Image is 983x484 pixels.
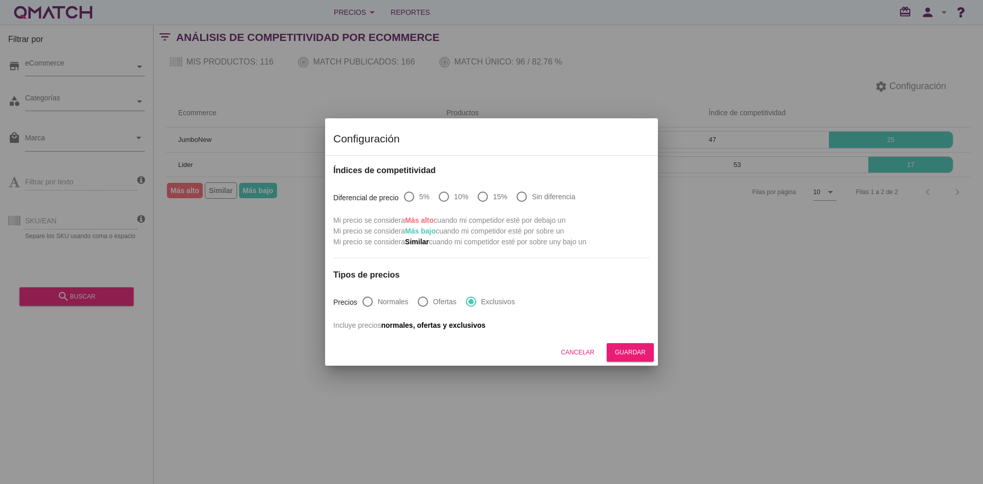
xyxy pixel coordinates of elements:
h3: Índices de competitividad [333,164,650,177]
p: Diferencial de precio [333,193,403,203]
span: Similar [405,238,429,246]
p: Mi precio se considera cuando mi competidor esté por sobre un y bajo un [333,237,650,247]
span: Más alto [405,216,434,224]
div: Cancelar [561,348,594,357]
p: Incluye precios [333,320,650,331]
p: Mi precio se considera cuando mi competidor esté por sobre un [333,226,650,237]
p: Precios [333,297,361,308]
button: Guardar [607,343,654,362]
h3: Tipos de precios [333,268,650,281]
div: Guardar [615,348,646,357]
span: normales, ofertas y exclusivos [381,321,485,329]
label: Exclusivos [481,297,515,307]
label: Sin diferencia [532,192,575,202]
p: Mi precio se considera cuando mi competidor esté por debajo un [333,215,650,226]
label: 15% [493,192,507,202]
label: Ofertas [433,297,457,307]
span: Más bajo [405,227,436,235]
h2: Configuración [333,131,400,147]
label: 10% [454,192,468,202]
label: Normales [378,297,409,307]
label: 5% [419,192,430,202]
button: Cancelar [553,343,603,362]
